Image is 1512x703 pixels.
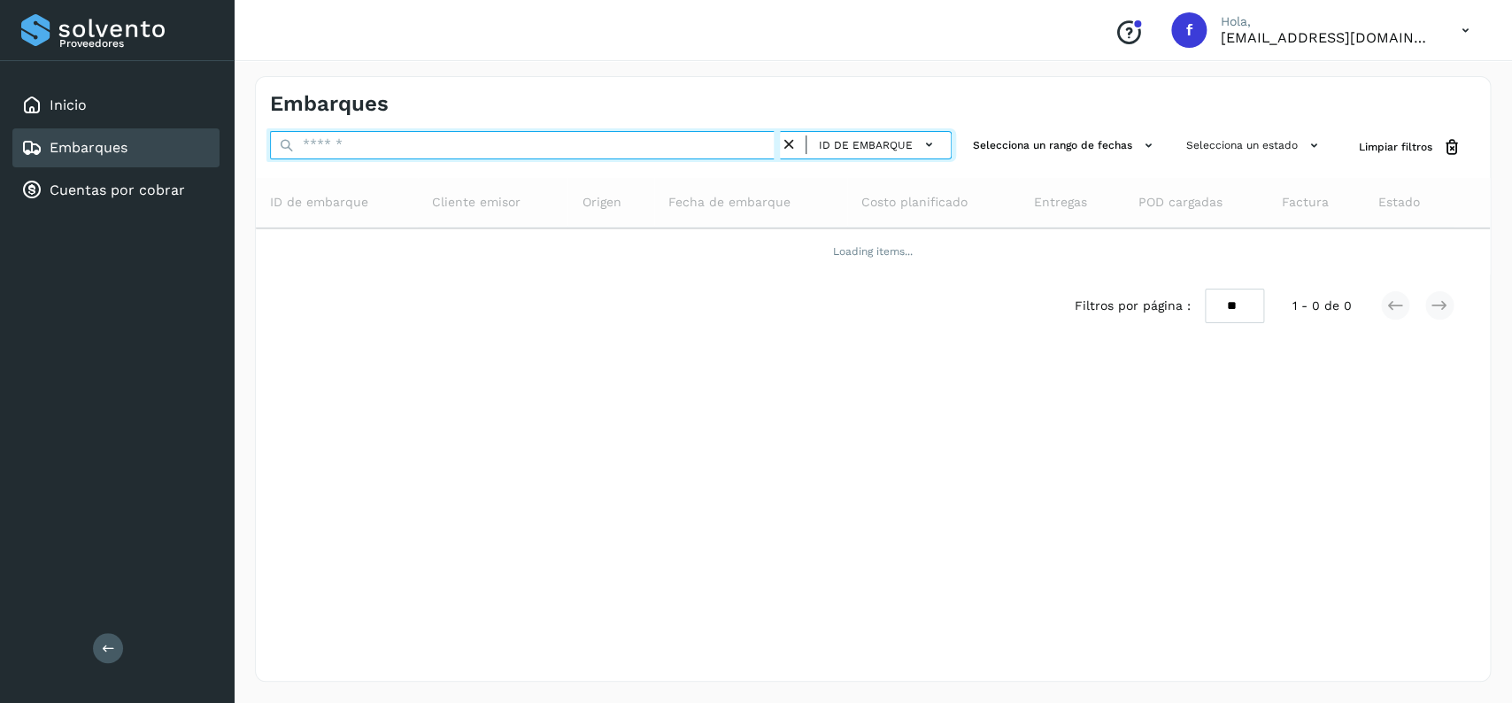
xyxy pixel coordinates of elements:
p: Hola, [1221,14,1433,29]
div: Inicio [12,86,220,125]
span: Estado [1378,193,1420,212]
span: ID de embarque [270,193,368,212]
span: Origen [582,193,621,212]
span: Entregas [1033,193,1086,212]
span: Filtros por página : [1075,297,1191,315]
div: Cuentas por cobrar [12,171,220,210]
span: Limpiar filtros [1359,139,1432,155]
div: Embarques [12,128,220,167]
span: POD cargadas [1138,193,1222,212]
span: ID de embarque [819,137,913,153]
p: Proveedores [59,37,212,50]
span: Fecha de embarque [668,193,791,212]
a: Cuentas por cobrar [50,182,185,198]
span: 1 - 0 de 0 [1292,297,1352,315]
p: facturacion@expresssanjavier.com [1221,29,1433,46]
h4: Embarques [270,91,389,117]
span: Cliente emisor [432,193,521,212]
button: Selecciona un estado [1179,131,1331,160]
span: Factura [1282,193,1329,212]
a: Embarques [50,139,127,156]
td: Loading items... [256,228,1490,274]
button: ID de embarque [814,132,944,158]
span: Costo planificado [861,193,968,212]
button: Selecciona un rango de fechas [966,131,1165,160]
a: Inicio [50,97,87,113]
button: Limpiar filtros [1345,131,1476,164]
